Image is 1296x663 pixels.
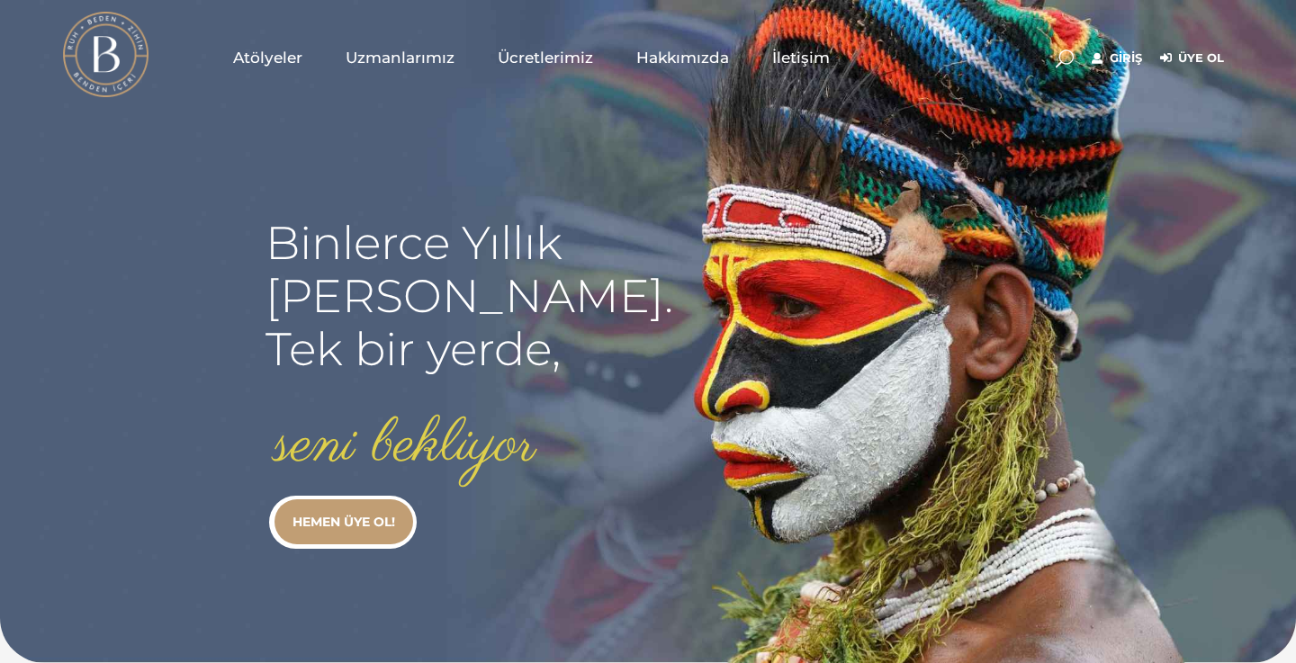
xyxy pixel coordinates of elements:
a: Üye Ol [1160,48,1224,69]
rs-layer: Binlerce Yıllık [PERSON_NAME]. Tek bir yerde, [265,217,673,376]
a: Atölyeler [211,13,324,103]
a: Uzmanlarımız [324,13,476,103]
rs-layer: seni bekliyor [274,412,536,479]
span: İletişim [772,48,830,68]
a: HEMEN ÜYE OL! [274,499,413,544]
span: Uzmanlarımız [346,48,454,68]
a: İletişim [751,13,851,103]
span: Ücretlerimiz [498,48,593,68]
a: Giriş [1092,48,1142,69]
span: Hakkımızda [636,48,729,68]
img: light logo [63,12,148,97]
span: Atölyeler [233,48,302,68]
a: Hakkımızda [615,13,751,103]
a: Ücretlerimiz [476,13,615,103]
